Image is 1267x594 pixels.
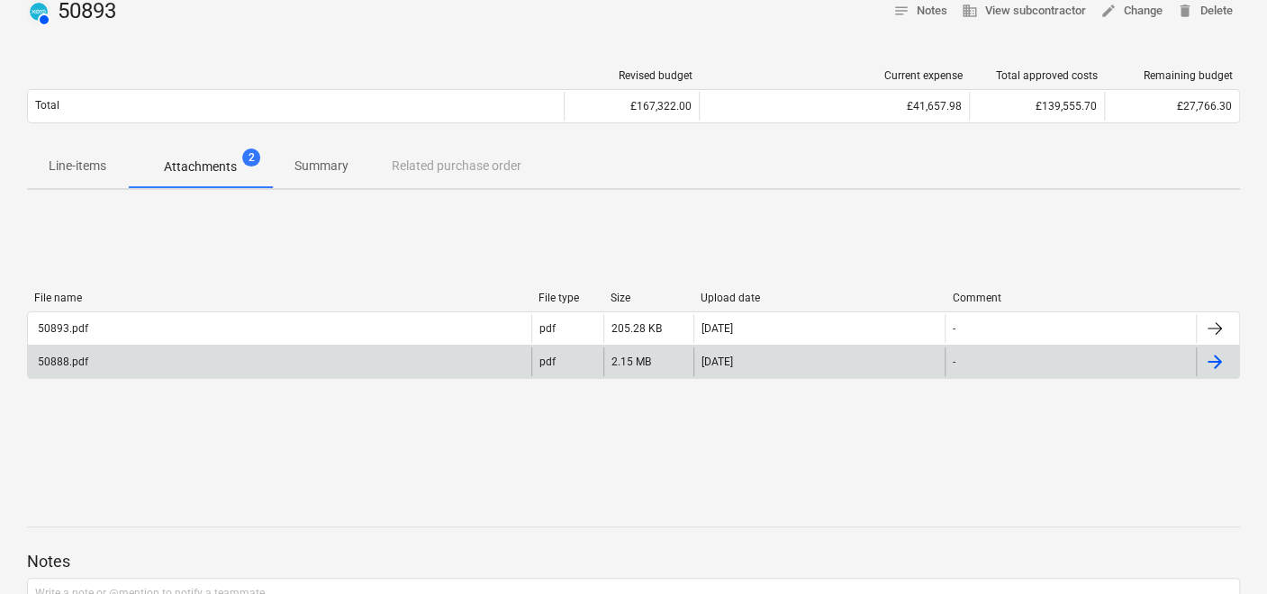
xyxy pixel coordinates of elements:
span: View subcontractor [962,1,1086,22]
p: Total [35,98,59,113]
div: £41,657.98 [707,100,962,112]
div: Total approved costs [977,69,1098,82]
div: [DATE] [701,355,733,368]
div: 50888.pdf [35,355,88,368]
div: - [953,355,955,368]
div: File name [34,292,524,304]
span: Delete [1177,1,1233,22]
div: pdf [539,355,556,368]
span: edit [1100,3,1117,19]
div: Remaining budget [1112,69,1233,82]
div: Upload date [701,292,938,304]
span: 2 [242,148,260,166]
div: pdf [539,322,556,335]
div: Comment [952,292,1190,304]
div: £167,322.00 [564,92,699,121]
iframe: Chat Widget [1177,508,1267,594]
p: Attachments [164,157,237,176]
img: xero.svg [30,3,48,21]
p: Summary [294,157,348,175]
div: 205.28 KB [611,322,662,335]
span: Notes [893,1,947,22]
div: File type [538,292,596,304]
div: 2.15 MB [611,355,651,368]
div: - [953,322,955,335]
span: notes [893,3,910,19]
div: £139,555.70 [969,92,1104,121]
span: £27,766.30 [1177,100,1232,112]
div: [DATE] [701,322,733,335]
div: Current expense [707,69,963,82]
div: Revised budget [572,69,692,82]
span: business [962,3,978,19]
div: Size [611,292,686,304]
div: 50893.pdf [35,322,88,335]
p: Notes [27,551,1240,572]
p: Line-items [49,157,106,175]
span: Change [1100,1,1163,22]
span: delete [1177,3,1193,19]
